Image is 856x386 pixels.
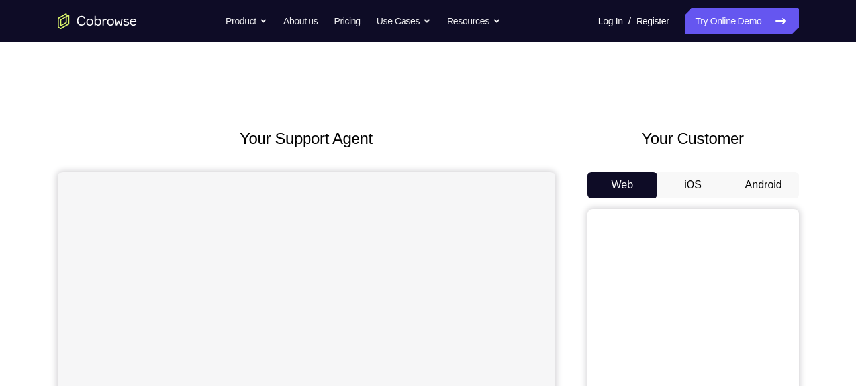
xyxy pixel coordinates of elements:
[58,13,137,29] a: Go to the home page
[636,8,669,34] a: Register
[58,127,555,151] h2: Your Support Agent
[447,8,500,34] button: Resources
[334,8,360,34] a: Pricing
[587,127,799,151] h2: Your Customer
[587,172,658,198] button: Web
[728,172,799,198] button: Android
[628,13,631,29] span: /
[685,8,798,34] a: Try Online Demo
[598,8,623,34] a: Log In
[657,172,728,198] button: iOS
[226,8,267,34] button: Product
[283,8,318,34] a: About us
[377,8,431,34] button: Use Cases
